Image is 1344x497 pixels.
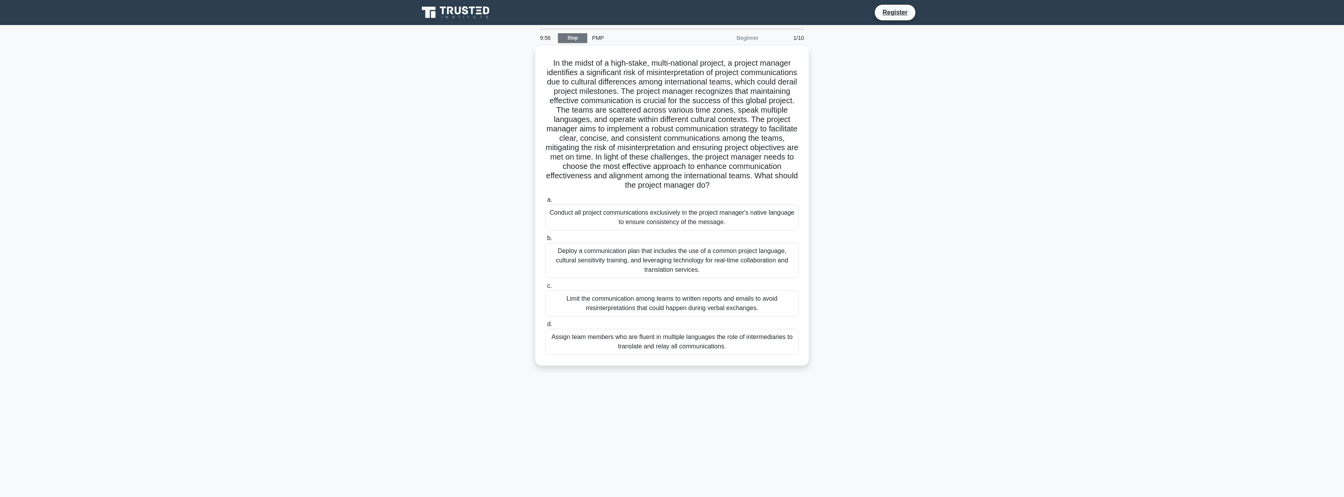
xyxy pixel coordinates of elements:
div: Limit the communication among teams to written reports and emails to avoid misinterpretations tha... [545,291,799,316]
span: c. [547,282,552,289]
a: Register [878,7,912,17]
span: d. [547,321,552,327]
span: b. [547,235,552,241]
div: 9:56 [535,30,558,46]
div: Assign team members who are fluent in multiple languages the role of intermediaries to translate ... [545,329,799,355]
span: a. [547,196,552,203]
h5: In the midst of a high-stake, multi-national project, a project manager identifies a significant ... [545,58,799,190]
a: Stop [558,33,587,43]
div: Conduct all project communications exclusively in the project manager's native language to ensure... [545,205,799,230]
div: PMP [587,30,695,46]
div: Beginner [695,30,763,46]
div: Deploy a communication plan that includes the use of a common project language, cultural sensitiv... [545,243,799,278]
div: 1/10 [763,30,809,46]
